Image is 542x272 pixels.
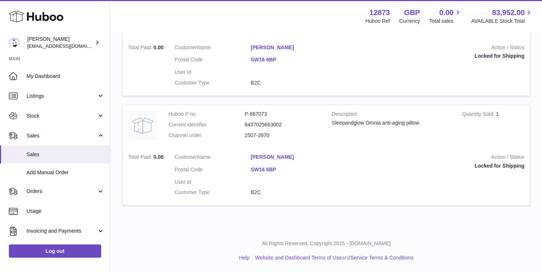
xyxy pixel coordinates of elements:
li: and [252,254,414,261]
a: Log out [9,244,101,258]
span: 83,952.00 [492,8,525,18]
span: Sales [26,151,104,158]
a: [PERSON_NAME] [251,154,327,161]
dd: P-867073 [245,111,321,118]
span: Invoicing and Payments [26,228,97,235]
dt: Channel order [169,132,245,139]
strong: Total Paid [128,44,153,52]
img: no-photo.jpg [128,111,157,140]
strong: Quantity Sold [462,111,496,119]
span: Usage [26,208,104,215]
a: Help [239,255,249,261]
span: 0.00 [153,154,163,160]
a: SW16 6BP [251,56,327,63]
dt: Customer Type [175,189,251,196]
a: 83,952.00 AVAILABLE Stock Total [471,8,533,25]
strong: 12873 [369,8,390,18]
div: Currency [399,18,420,25]
a: Website and Dashboard Terms of Use [255,255,342,261]
dt: Postal Code [175,166,251,175]
strong: Action / Status [338,44,524,53]
dt: User Id [175,69,251,76]
span: Stock [26,112,97,119]
dt: Current identifier [169,121,245,128]
span: [EMAIL_ADDRESS][DOMAIN_NAME] [27,43,108,49]
dt: Huboo P no [169,111,245,118]
dd: 8437025663002 [245,121,321,128]
span: Customer [175,154,197,160]
dd: 2507-3970 [245,132,321,139]
span: Total sales [429,18,462,25]
span: Add Manual Order [26,169,104,176]
div: Huboo Ref [365,18,390,25]
div: Locked for Shipping [338,162,524,169]
span: Listings [26,93,97,100]
strong: Description [332,111,451,119]
span: My Dashboard [26,73,104,80]
div: Locked for Shipping [338,53,524,60]
dd: B2C [251,189,327,196]
span: AVAILABLE Stock Total [471,18,533,25]
dt: User Id [175,179,251,186]
strong: Action / Status [338,154,524,162]
div: [PERSON_NAME] [27,36,93,50]
span: Sales [26,132,97,139]
a: 0.00 Total sales [429,8,462,25]
a: [PERSON_NAME] [251,44,327,51]
strong: Total Paid [128,154,153,162]
dt: Name [175,154,251,162]
span: 0.00 [153,44,163,50]
span: Customer [175,44,197,50]
img: tikhon.oleinikov@sleepandglow.com [9,37,20,48]
span: 0.00 [439,8,454,18]
span: Orders [26,188,97,195]
dt: Name [175,44,251,53]
strong: GBP [404,8,420,18]
a: Service Terms & Conditions [350,255,414,261]
a: SW16 6BP [251,166,327,173]
div: Sleepandglow Omnia anti-aging pillow [332,119,451,126]
dt: Customer Type [175,79,251,86]
td: 1 [457,105,530,148]
dd: B2C [251,79,327,86]
dt: Postal Code [175,56,251,65]
p: All Rights Reserved. Copyright 2025 - [DOMAIN_NAME] [116,240,536,247]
